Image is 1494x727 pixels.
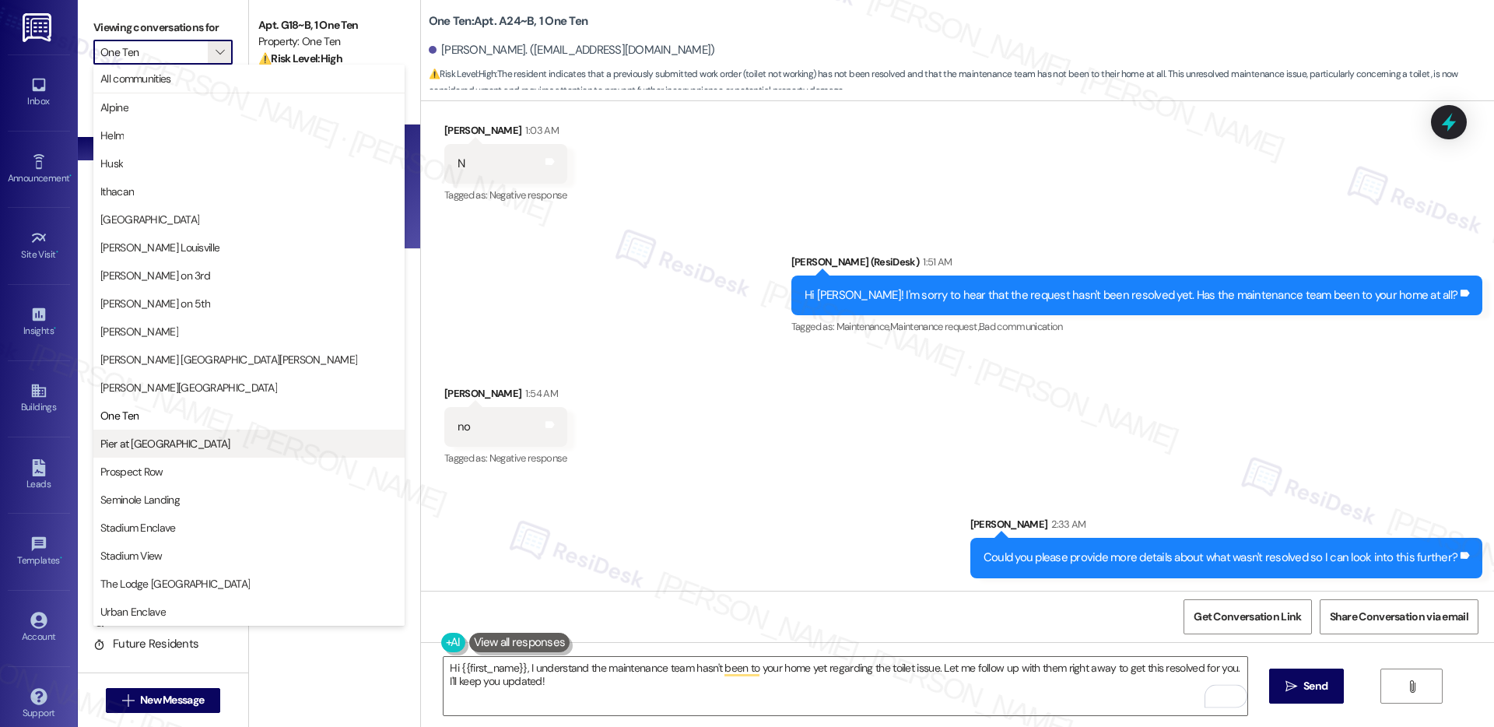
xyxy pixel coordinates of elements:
a: Leads [8,455,70,497]
span: Stadium View [100,548,163,564]
span: Prospect Row [100,464,163,479]
div: Property: One Ten [258,33,402,50]
span: Pier at [GEOGRAPHIC_DATA] [100,436,230,451]
div: 1:54 AM [521,385,557,402]
a: Buildings [8,378,70,420]
img: ResiDesk Logo [23,13,54,42]
div: Tagged as: [444,184,567,206]
div: Tagged as: [791,315,1482,338]
i:  [122,694,134,707]
div: Hi [PERSON_NAME]! I'm sorry to hear that the request hasn't been resolved yet. Has the maintenanc... [805,287,1457,304]
i:  [216,46,224,58]
div: [PERSON_NAME] [444,122,567,144]
div: 1:51 AM [919,254,952,270]
b: One Ten: Apt. A24~B, 1 One Ten [429,13,587,30]
span: One Ten [100,408,139,423]
a: Inbox [8,72,70,114]
input: All communities [100,40,208,65]
span: [PERSON_NAME] on 3rd [100,268,210,283]
span: The Lodge [GEOGRAPHIC_DATA] [100,576,250,592]
span: Stadium Enclave [100,520,176,536]
span: • [60,553,62,564]
a: Insights • [8,301,70,343]
div: [PERSON_NAME]. ([EMAIL_ADDRESS][DOMAIN_NAME]) [429,42,715,58]
div: N [458,156,465,172]
span: : The resident indicates that a previously submitted work order (toilet not working) has not been... [429,66,1494,100]
strong: ⚠️ Risk Level: High [429,68,496,80]
span: All communities [100,71,171,86]
span: Husk [100,156,123,171]
div: Tagged as: [444,447,567,469]
span: Negative response [489,451,567,465]
div: Prospects [78,300,248,317]
span: Seminole Landing [100,492,180,507]
div: Residents [78,442,248,458]
div: [PERSON_NAME] [970,516,1482,538]
span: Ithacan [100,184,134,199]
label: Viewing conversations for [93,16,233,40]
div: [PERSON_NAME] [444,385,567,407]
button: Get Conversation Link [1184,599,1311,634]
button: Send [1269,669,1345,704]
div: Past + Future Residents [78,585,248,601]
span: [PERSON_NAME] [GEOGRAPHIC_DATA][PERSON_NAME] [100,352,357,367]
div: Apt. G18~B, 1 One Ten [258,17,402,33]
span: Maintenance , [836,320,890,333]
span: Maintenance request , [890,320,979,333]
span: Negative response [489,188,567,202]
span: Urban Enclave [100,604,166,620]
span: [PERSON_NAME][GEOGRAPHIC_DATA] [100,380,277,395]
a: Templates • [8,531,70,573]
a: Account [8,607,70,649]
span: [GEOGRAPHIC_DATA] [100,212,199,227]
button: Share Conversation via email [1320,599,1478,634]
span: [PERSON_NAME] [100,324,178,339]
span: • [56,247,58,258]
span: Get Conversation Link [1194,609,1301,625]
div: 1:03 AM [521,122,558,139]
span: Alpine [100,100,128,115]
div: [PERSON_NAME] (ResiDesk) [791,254,1482,276]
div: no [458,419,471,435]
strong: ⚠️ Risk Level: High [258,51,342,65]
div: Prospects + Residents [78,88,248,104]
textarea: To enrich screen reader interactions, please activate Accessibility in Grammarly extension settings [444,657,1247,715]
i:  [1406,680,1418,693]
span: • [69,170,72,181]
span: Share Conversation via email [1330,609,1468,625]
span: New Message [140,692,204,708]
span: [PERSON_NAME] on 5th [100,296,210,311]
span: Helm [100,128,124,143]
span: [PERSON_NAME] Louisville [100,240,219,255]
a: Support [8,683,70,725]
div: Future Residents [93,636,198,652]
i:  [1285,680,1297,693]
span: Bad communication [979,320,1063,333]
span: Send [1303,678,1327,694]
a: Site Visit • [8,225,70,267]
button: New Message [106,688,221,713]
span: • [54,323,56,334]
div: Could you please provide more details about what wasn't resolved so I can look into this further? [984,550,1457,566]
div: 2:33 AM [1047,516,1085,532]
